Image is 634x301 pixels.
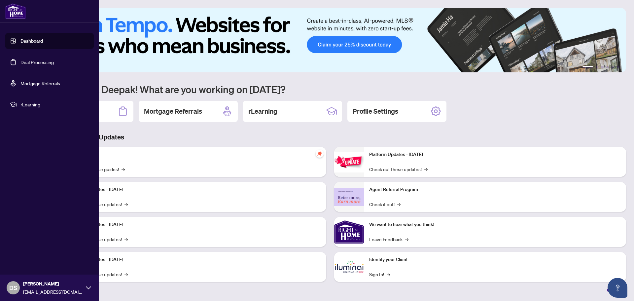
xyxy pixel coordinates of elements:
span: → [424,166,428,173]
h2: rLearning [248,107,277,116]
h2: Mortgage Referrals [144,107,202,116]
p: Platform Updates - [DATE] [69,256,321,263]
p: Self-Help [69,151,321,158]
span: → [122,166,125,173]
button: 5 [612,66,614,68]
p: Platform Updates - [DATE] [69,186,321,193]
img: Agent Referral Program [334,188,364,206]
p: Identify your Client [369,256,621,263]
span: [PERSON_NAME] [23,280,83,287]
img: Identify your Client [334,252,364,282]
button: 2 [596,66,598,68]
img: Platform Updates - June 23, 2025 [334,152,364,172]
button: 4 [606,66,609,68]
button: 1 [582,66,593,68]
a: Leave Feedback→ [369,236,408,243]
h3: Brokerage & Industry Updates [34,132,626,142]
span: [EMAIL_ADDRESS][DOMAIN_NAME] [23,288,83,295]
img: logo [5,3,26,19]
h2: Profile Settings [353,107,398,116]
a: Check it out!→ [369,201,401,208]
span: → [124,271,128,278]
span: → [124,236,128,243]
p: We want to hear what you think! [369,221,621,228]
button: Open asap [608,278,627,298]
p: Agent Referral Program [369,186,621,193]
a: Check out these updates!→ [369,166,428,173]
img: We want to hear what you think! [334,217,364,247]
span: → [387,271,390,278]
button: 3 [601,66,604,68]
span: pushpin [316,150,324,158]
span: rLearning [20,101,89,108]
button: 6 [617,66,619,68]
a: Dashboard [20,38,43,44]
h1: Welcome back Deepak! What are you working on [DATE]? [34,83,626,95]
a: Deal Processing [20,59,54,65]
a: Sign In!→ [369,271,390,278]
span: → [397,201,401,208]
img: Slide 0 [34,8,626,72]
span: → [124,201,128,208]
p: Platform Updates - [DATE] [369,151,621,158]
p: Platform Updates - [DATE] [69,221,321,228]
span: DS [9,283,17,292]
span: → [405,236,408,243]
a: Mortgage Referrals [20,80,60,86]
